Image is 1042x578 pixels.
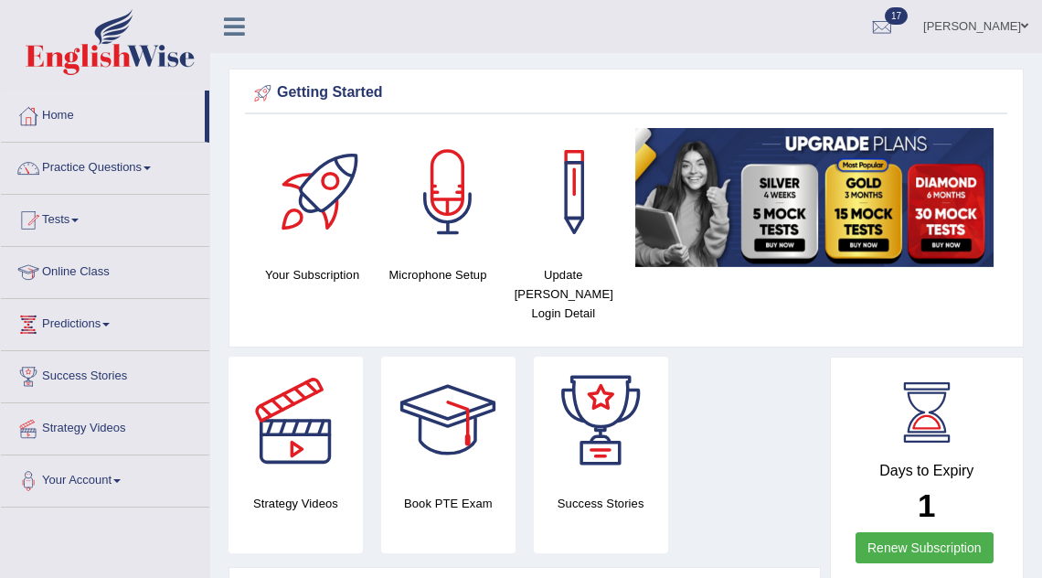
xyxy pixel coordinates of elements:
h4: Days to Expiry [851,463,1004,479]
h4: Book PTE Exam [381,494,516,513]
a: Success Stories [1,351,209,397]
div: Getting Started [250,80,1003,107]
a: Tests [1,195,209,241]
a: Renew Subscription [856,532,994,563]
h4: Update [PERSON_NAME] Login Detail [510,265,617,323]
h4: Microphone Setup [384,265,491,284]
img: small5.jpg [635,128,994,267]
span: 17 [885,7,908,25]
a: Home [1,91,205,136]
a: Strategy Videos [1,403,209,449]
b: 1 [918,487,935,523]
a: Predictions [1,299,209,345]
a: Online Class [1,247,209,293]
h4: Your Subscription [259,265,366,284]
h4: Strategy Videos [229,494,363,513]
a: Your Account [1,455,209,501]
h4: Success Stories [534,494,668,513]
a: Practice Questions [1,143,209,188]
